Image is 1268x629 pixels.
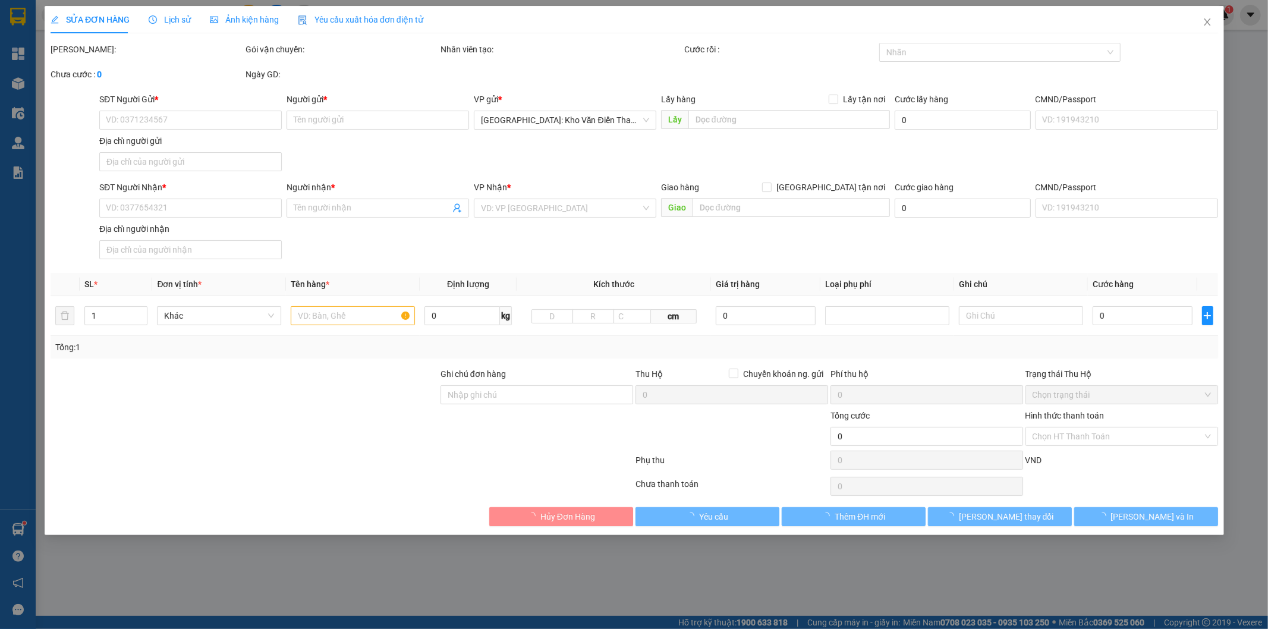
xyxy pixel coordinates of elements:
span: Khác [164,307,274,325]
button: Hủy Đơn Hàng [489,507,633,526]
label: Cước giao hàng [895,183,954,192]
span: Thêm ĐH mới [835,510,885,523]
div: Gói vận chuyển: [246,43,438,56]
span: Lấy hàng [660,95,695,104]
span: Chọn trạng thái [1032,386,1210,404]
div: Địa chỉ người gửi [99,134,282,147]
span: SL [84,279,93,289]
button: Thêm ĐH mới [781,507,925,526]
span: SỬA ĐƠN HÀNG [51,15,130,24]
div: CMND/Passport [1035,93,1217,106]
span: Tên hàng [291,279,329,289]
span: VP Nhận [474,183,507,192]
button: [PERSON_NAME] thay đổi [927,507,1071,526]
span: cm [651,309,697,323]
div: [PERSON_NAME]: [51,43,243,56]
input: Ghi chú đơn hàng [441,385,633,404]
th: Ghi chú [954,273,1088,296]
span: Giao hàng [660,183,698,192]
label: Hình thức thanh toán [1025,411,1104,420]
div: Phụ thu [634,454,829,474]
input: Dọc đường [692,198,890,217]
span: close [1202,17,1212,27]
span: user-add [452,203,462,213]
div: Địa chỉ người nhận [99,222,282,235]
div: Cước rồi : [684,43,876,56]
span: Tổng cước [830,411,869,420]
th: Loại phụ phí [820,273,954,296]
span: Chuyển khoản ng. gửi [738,367,827,380]
input: Cước giao hàng [895,199,1030,218]
span: loading [822,512,835,520]
input: C [613,309,651,323]
div: Ngày GD: [246,68,438,81]
div: Phí thu hộ [830,367,1022,385]
button: [PERSON_NAME] và In [1074,507,1217,526]
span: edit [51,15,59,24]
img: icon [298,15,307,25]
label: Cước lấy hàng [895,95,948,104]
span: [PERSON_NAME] và In [1110,510,1194,523]
span: Kích thước [593,279,634,289]
span: Lịch sử [149,15,191,24]
span: picture [210,15,218,24]
div: Người nhận [287,181,469,194]
span: Định lượng [447,279,489,289]
div: Nhân viên tạo: [441,43,682,56]
span: VND [1025,455,1042,465]
button: delete [55,306,74,325]
span: loading [1097,512,1110,520]
span: clock-circle [149,15,157,24]
span: Hà Nội: Kho Văn Điển Thanh Trì [481,111,649,129]
div: Chưa thanh toán [634,477,829,498]
span: Giao [660,198,692,217]
button: Yêu cầu [635,507,779,526]
input: VD: Bàn, Ghế [291,306,415,325]
div: SĐT Người Gửi [99,93,282,106]
span: [PERSON_NAME] thay đổi [959,510,1054,523]
span: plus [1202,311,1212,320]
button: Close [1190,6,1223,39]
input: R [572,309,614,323]
input: Dọc đường [688,110,890,129]
span: loading [946,512,959,520]
span: Đơn vị tính [157,279,202,289]
label: Ghi chú đơn hàng [441,369,506,379]
div: CMND/Passport [1035,181,1217,194]
input: Địa chỉ của người nhận [99,240,282,259]
div: SĐT Người Nhận [99,181,282,194]
span: loading [527,512,540,520]
span: Thu Hộ [635,369,662,379]
button: plus [1201,306,1213,325]
span: Giá trị hàng [716,279,760,289]
div: Chưa cước : [51,68,243,81]
b: 0 [97,70,102,79]
span: Hủy Đơn Hàng [540,510,594,523]
span: Lấy [660,110,688,129]
span: loading [686,512,699,520]
div: Tổng: 1 [55,341,489,354]
span: Ảnh kiện hàng [210,15,279,24]
div: Người gửi [287,93,469,106]
div: Trạng thái Thu Hộ [1025,367,1217,380]
span: kg [500,306,512,325]
div: VP gửi [474,93,656,106]
span: [GEOGRAPHIC_DATA] tận nơi [772,181,890,194]
input: Địa chỉ của người gửi [99,152,282,171]
span: Lấy tận nơi [838,93,890,106]
span: Cước hàng [1093,279,1134,289]
span: Yêu cầu [699,510,728,523]
span: Yêu cầu xuất hóa đơn điện tử [298,15,423,24]
input: Cước lấy hàng [895,111,1030,130]
input: Ghi Chú [959,306,1083,325]
input: D [531,309,573,323]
